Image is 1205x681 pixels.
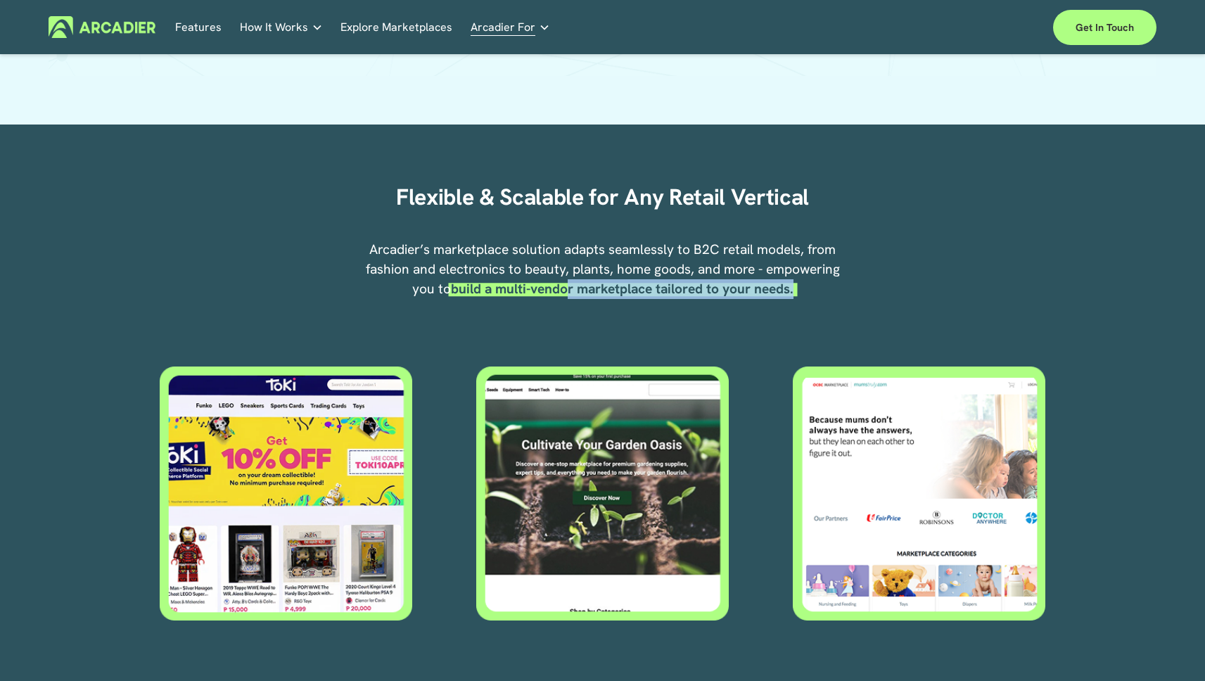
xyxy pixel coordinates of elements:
[175,16,222,38] a: Features
[340,16,452,38] a: Explore Marketplaces
[471,18,535,37] span: Arcadier For
[451,280,793,298] strong: build a multi-vendor marketplace tailored to your needs.
[363,240,841,299] p: Arcadier’s marketplace solution adapts seamlessly to B2C retail models, from fashion and electron...
[363,184,841,212] h2: Flexible & Scalable for Any Retail Vertical
[240,18,308,37] span: How It Works
[49,16,156,38] img: Arcadier
[471,16,550,38] a: folder dropdown
[1053,10,1156,45] a: Get in touch
[240,16,323,38] a: folder dropdown
[1135,613,1205,681] iframe: Chat Widget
